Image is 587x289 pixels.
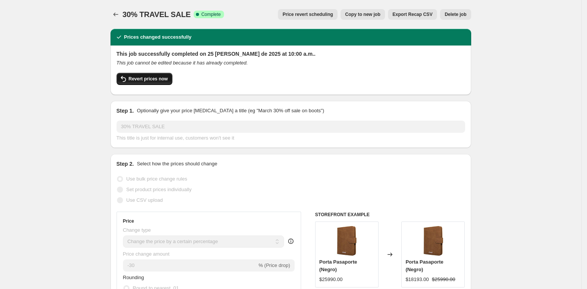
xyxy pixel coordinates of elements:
[117,121,465,133] input: 30% off holiday sale
[123,251,170,257] span: Price change amount
[278,9,338,20] button: Price revert scheduling
[123,259,257,272] input: -15
[331,226,362,256] img: ppasaporte-cafe-01-600x600_80x.jpg
[406,276,429,283] div: $18193.00
[117,60,248,66] i: This job cannot be edited because it has already completed.
[445,11,466,17] span: Delete job
[117,160,134,168] h2: Step 2.
[124,33,192,41] h2: Prices changed successfully
[287,237,295,245] div: help
[117,50,465,58] h2: This job successfully completed on 25 [PERSON_NAME] de 2025 at 10:00 a.m..
[117,73,172,85] button: Revert prices now
[319,276,342,283] div: $25990.00
[418,226,448,256] img: ppasaporte-cafe-01-600x600_80x.jpg
[126,197,163,203] span: Use CSV upload
[432,276,455,283] strike: $25990.00
[123,218,134,224] h3: Price
[110,9,121,20] button: Price change jobs
[117,107,134,115] h2: Step 1.
[393,11,432,17] span: Export Recap CSV
[126,176,187,182] span: Use bulk price change rules
[440,9,471,20] button: Delete job
[345,11,380,17] span: Copy to new job
[137,160,217,168] p: Select how the prices should change
[129,76,168,82] span: Revert prices now
[117,135,234,141] span: This title is just for internal use, customers won't see it
[406,259,443,272] span: Porta Pasaporte (Negro)
[123,227,151,233] span: Change type
[201,11,221,17] span: Complete
[341,9,385,20] button: Copy to new job
[259,262,290,268] span: % (Price drop)
[319,259,357,272] span: Porta Pasaporte (Negro)
[315,212,465,218] h6: STOREFRONT EXAMPLE
[137,107,324,115] p: Optionally give your price [MEDICAL_DATA] a title (eg "March 30% off sale on boots")
[123,10,191,19] span: 30% TRAVEL SALE
[123,275,144,280] span: Rounding
[388,9,437,20] button: Export Recap CSV
[282,11,333,17] span: Price revert scheduling
[126,187,192,192] span: Set product prices individually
